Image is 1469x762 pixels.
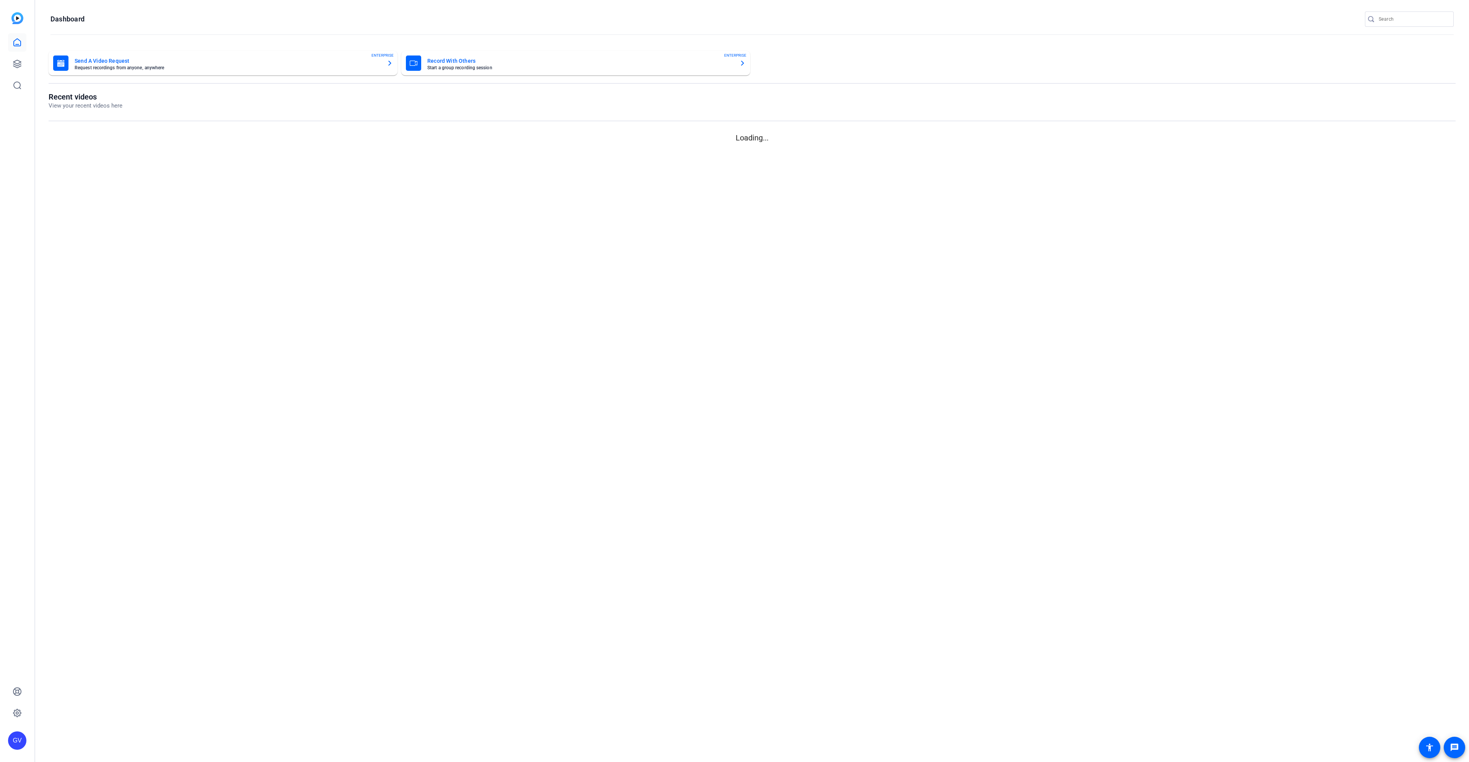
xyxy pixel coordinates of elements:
mat-icon: message [1450,743,1459,752]
span: ENTERPRISE [371,52,394,58]
span: ENTERPRISE [724,52,746,58]
img: blue-gradient.svg [11,12,23,24]
h1: Recent videos [49,92,122,101]
mat-card-subtitle: Start a group recording session [427,65,733,70]
p: Loading... [49,132,1456,144]
input: Search [1379,15,1448,24]
div: GV [8,731,26,750]
mat-card-title: Record With Others [427,56,733,65]
h1: Dashboard [50,15,85,24]
button: Send A Video RequestRequest recordings from anyone, anywhereENTERPRISE [49,51,397,75]
mat-card-subtitle: Request recordings from anyone, anywhere [75,65,381,70]
p: View your recent videos here [49,101,122,110]
mat-card-title: Send A Video Request [75,56,381,65]
mat-icon: accessibility [1425,743,1434,752]
button: Record With OthersStart a group recording sessionENTERPRISE [401,51,750,75]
